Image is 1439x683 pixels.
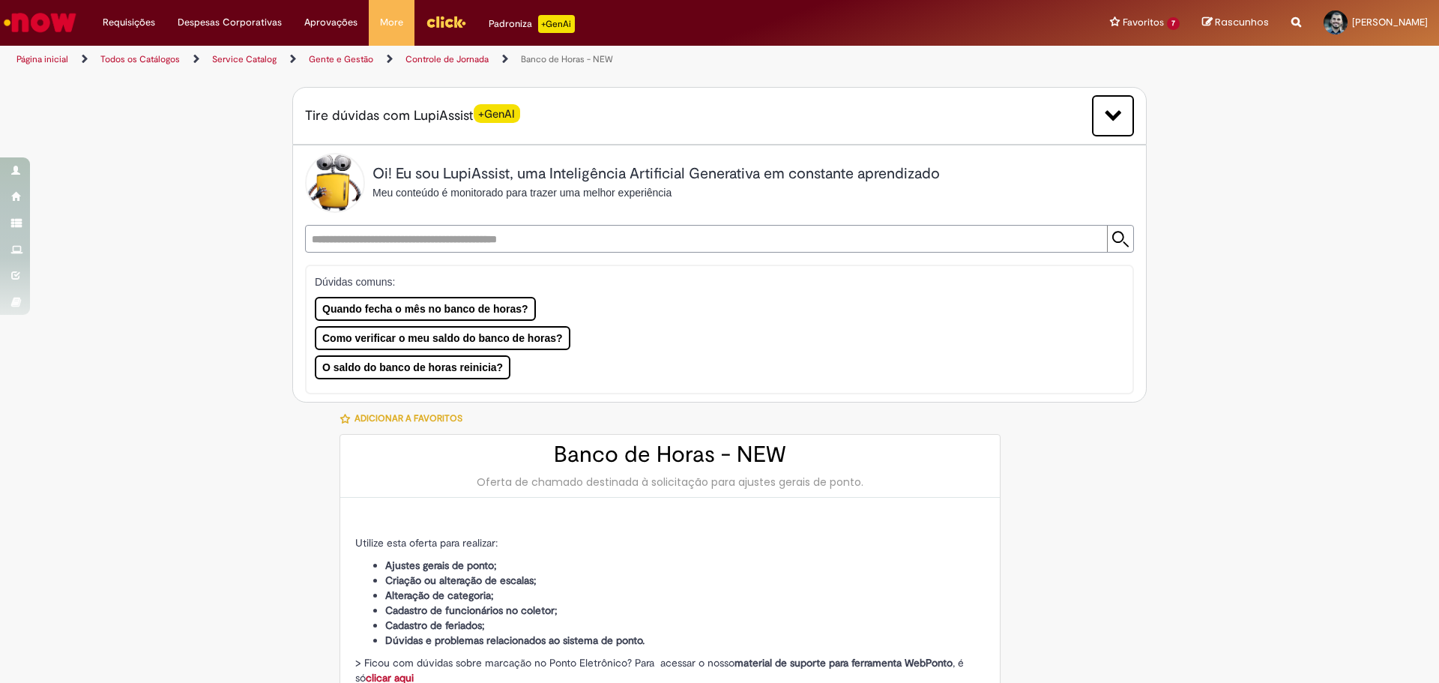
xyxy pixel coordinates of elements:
[734,656,953,670] strong: material de suporte para ferramenta WebPonto
[385,634,645,647] strong: Dúvidas e problemas relacionados ao sistema de ponto.
[315,297,536,321] button: Quando fecha o mês no banco de horas?
[355,536,498,550] span: Utilize esta oferta para realizar:
[521,53,613,65] a: Banco de Horas - NEW
[11,46,948,73] ul: Trilhas de página
[309,53,373,65] a: Gente e Gestão
[103,15,155,30] span: Requisições
[1352,16,1428,28] span: [PERSON_NAME]
[1123,15,1164,30] span: Favoritos
[355,475,985,490] div: Oferta de chamado destinada à solicitação para ajustes gerais de ponto.
[178,15,282,30] span: Despesas Corporativas
[355,442,985,467] h2: Banco de Horas - NEW
[100,53,180,65] a: Todos os Catálogos
[1202,16,1269,30] a: Rascunhos
[372,166,940,182] h2: Oi! Eu sou LupiAssist, uma Inteligência Artificial Generativa em constante aprendizado
[385,589,494,602] strong: Alteração de categoria;
[315,274,1104,289] p: Dúvidas comuns:
[474,104,520,123] span: +GenAI
[1215,15,1269,29] span: Rascunhos
[305,106,520,125] span: Tire dúvidas com LupiAssist
[405,53,489,65] a: Controle de Jornada
[538,15,575,33] p: +GenAi
[355,413,462,425] span: Adicionar a Favoritos
[385,559,497,572] strong: Ajustes gerais de ponto;
[315,326,570,350] button: Como verificar o meu saldo do banco de horas?
[315,355,510,379] button: O saldo do banco de horas reinicia?
[1,7,79,37] img: ServiceNow
[340,403,471,434] button: Adicionar a Favoritos
[305,153,365,213] img: Lupi
[489,15,575,33] div: Padroniza
[304,15,358,30] span: Aprovações
[212,53,277,65] a: Service Catalog
[372,187,672,199] span: Meu conteúdo é monitorado para trazer uma melhor experiência
[16,53,68,65] a: Página inicial
[380,15,403,30] span: More
[426,10,466,33] img: click_logo_yellow_360x200.png
[385,574,537,587] strong: Criação ou alteração de escalas;
[385,604,558,617] strong: Cadastro de funcionários no coletor;
[1107,226,1133,252] input: Submit
[1167,17,1180,30] span: 7
[385,619,485,632] strong: Cadastro de feriados;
